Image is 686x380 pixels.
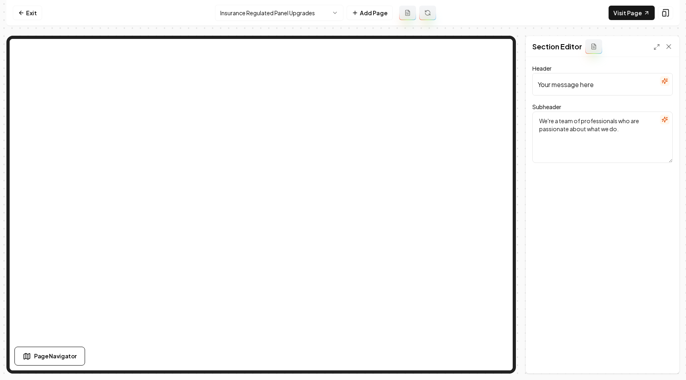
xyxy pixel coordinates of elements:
input: Header [532,73,673,96]
button: Add admin page prompt [399,6,416,20]
label: Subheader [532,103,561,110]
h2: Section Editor [532,41,582,52]
button: Add Page [347,6,393,20]
label: Header [532,65,552,72]
a: Visit Page [609,6,655,20]
span: Page Navigator [34,352,77,360]
button: Add admin section prompt [585,39,602,54]
a: Exit [13,6,42,20]
button: Page Navigator [14,347,85,366]
button: Regenerate page [419,6,436,20]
